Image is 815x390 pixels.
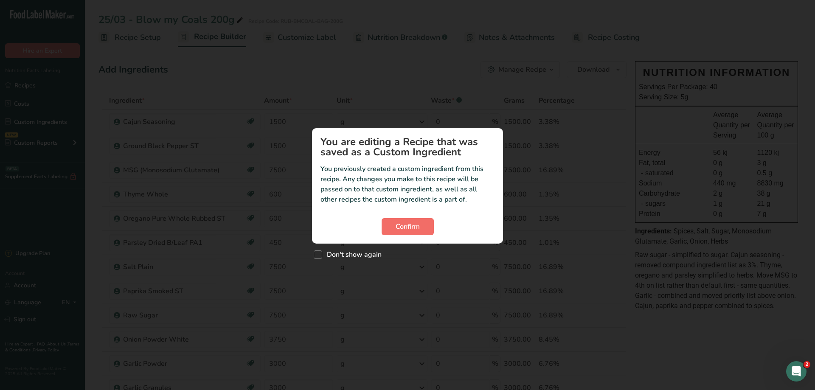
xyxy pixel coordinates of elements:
button: Confirm [382,218,434,235]
p: You previously created a custom ingredient from this recipe. Any changes you make to this recipe ... [320,164,495,205]
span: Don't show again [322,250,382,259]
iframe: Intercom live chat [786,361,807,382]
span: Confirm [396,222,420,232]
span: 2 [804,361,810,368]
h1: You are editing a Recipe that was saved as a Custom Ingredient [320,137,495,157]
